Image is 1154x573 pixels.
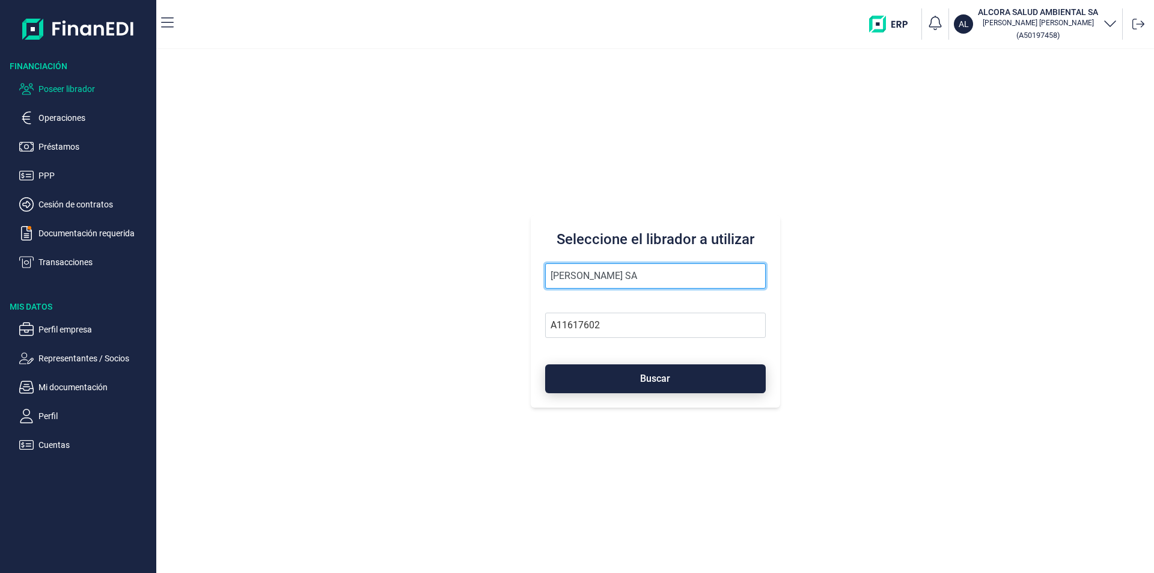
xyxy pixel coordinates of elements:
[19,322,151,337] button: Perfil empresa
[38,351,151,366] p: Representantes / Socios
[19,351,151,366] button: Representantes / Socios
[38,168,151,183] p: PPP
[38,322,151,337] p: Perfil empresa
[38,226,151,241] p: Documentación requerida
[19,255,151,269] button: Transacciones
[19,197,151,212] button: Cesión de contratos
[38,255,151,269] p: Transacciones
[19,409,151,423] button: Perfil
[19,168,151,183] button: PPP
[545,263,766,289] input: Seleccione la razón social
[19,111,151,125] button: Operaciones
[19,139,151,154] button: Préstamos
[545,364,766,393] button: Buscar
[19,380,151,394] button: Mi documentación
[38,139,151,154] p: Préstamos
[38,380,151,394] p: Mi documentación
[19,82,151,96] button: Poseer librador
[38,438,151,452] p: Cuentas
[545,230,766,249] h3: Seleccione el librador a utilizar
[38,111,151,125] p: Operaciones
[545,313,766,338] input: Busque por NIF
[19,226,151,241] button: Documentación requerida
[978,18,1098,28] p: [PERSON_NAME] [PERSON_NAME]
[640,374,670,383] span: Buscar
[978,6,1098,18] h3: ALCORA SALUD AMBIENTAL SA
[1016,31,1060,40] small: Copiar cif
[38,82,151,96] p: Poseer librador
[869,16,917,32] img: erp
[954,6,1117,42] button: ALALCORA SALUD AMBIENTAL SA[PERSON_NAME] [PERSON_NAME](A50197458)
[19,438,151,452] button: Cuentas
[38,409,151,423] p: Perfil
[22,10,135,48] img: Logo de aplicación
[38,197,151,212] p: Cesión de contratos
[959,18,969,30] p: AL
